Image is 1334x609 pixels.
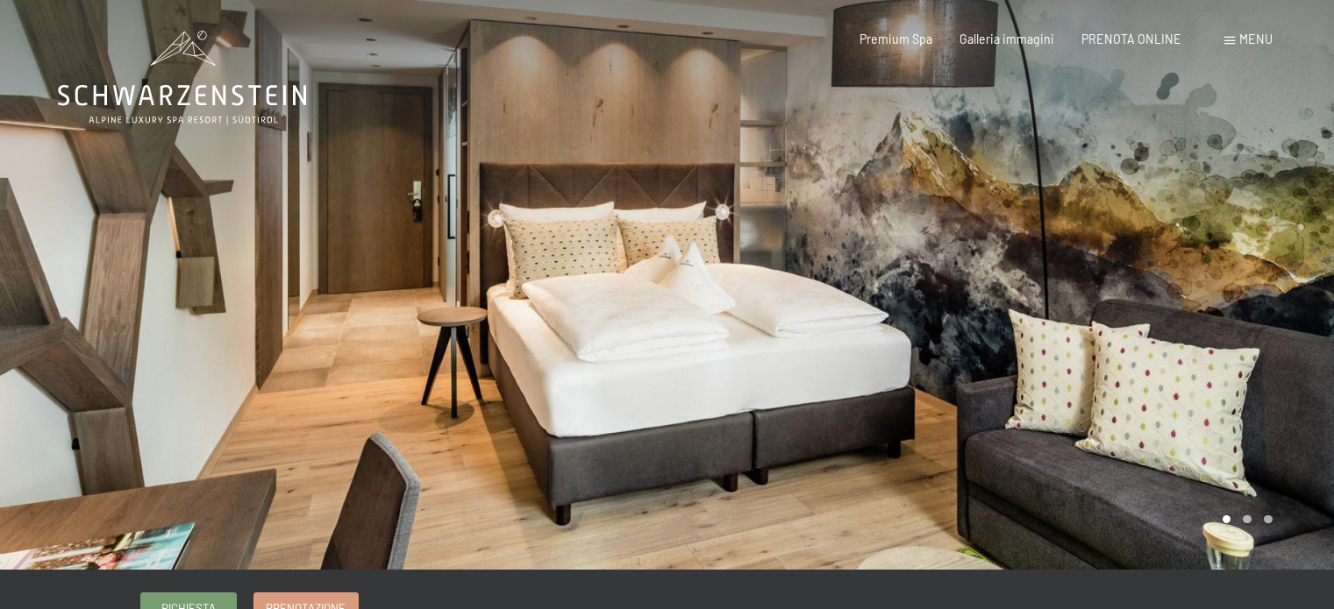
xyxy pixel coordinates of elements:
[1239,32,1273,46] span: Menu
[1081,32,1181,46] a: PRENOTA ONLINE
[959,32,1054,46] a: Galleria immagini
[860,32,932,46] a: Premium Spa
